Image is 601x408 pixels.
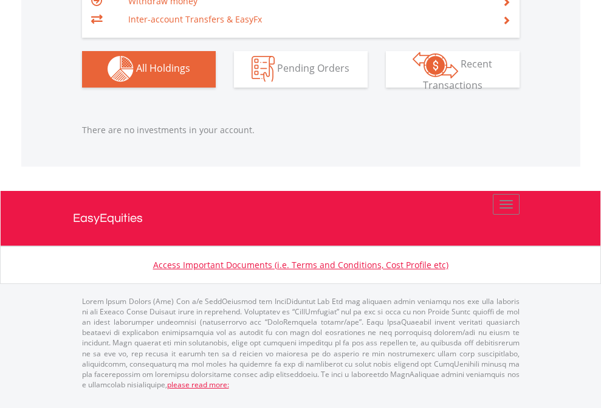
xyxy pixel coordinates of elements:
[386,51,520,88] button: Recent Transactions
[73,191,529,246] a: EasyEquities
[108,56,134,82] img: holdings-wht.png
[82,51,216,88] button: All Holdings
[413,52,458,78] img: transactions-zar-wht.png
[252,56,275,82] img: pending_instructions-wht.png
[167,379,229,390] a: please read more:
[128,10,487,29] td: Inter-account Transfers & EasyFx
[136,61,190,75] span: All Holdings
[234,51,368,88] button: Pending Orders
[277,61,349,75] span: Pending Orders
[82,124,520,136] p: There are no investments in your account.
[153,259,448,271] a: Access Important Documents (i.e. Terms and Conditions, Cost Profile etc)
[82,296,520,390] p: Lorem Ipsum Dolors (Ame) Con a/e SeddOeiusmod tem InciDiduntut Lab Etd mag aliquaen admin veniamq...
[423,57,493,92] span: Recent Transactions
